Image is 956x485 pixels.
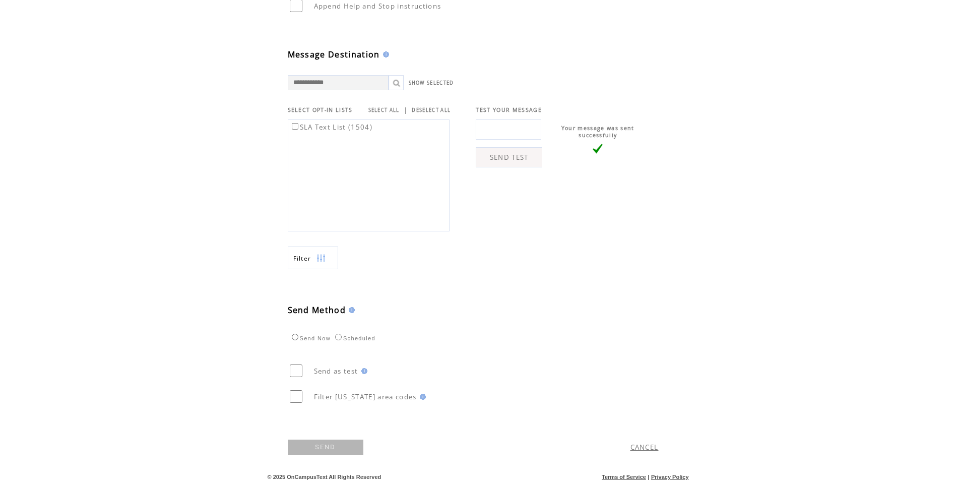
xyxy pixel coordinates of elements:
span: Show filters [293,254,311,263]
a: SEND TEST [476,147,542,167]
img: help.gif [346,307,355,313]
a: DESELECT ALL [412,107,451,113]
input: SLA Text List (1504) [292,123,298,130]
a: SHOW SELECTED [409,80,454,86]
a: Privacy Policy [651,474,689,480]
img: help.gif [358,368,367,374]
span: Send Method [288,305,346,316]
img: filters.png [316,247,326,270]
input: Send Now [292,334,298,340]
span: | [648,474,649,480]
span: Send as test [314,367,358,376]
label: SLA Text List (1504) [290,123,373,132]
span: Your message was sent successfully [561,125,634,139]
a: CANCEL [630,443,659,452]
img: vLarge.png [593,144,603,154]
span: Append Help and Stop instructions [314,2,441,11]
span: SELECT OPT-IN LISTS [288,106,353,113]
img: help.gif [417,394,426,400]
label: Scheduled [333,335,375,341]
img: help.gif [380,51,389,57]
label: Send Now [289,335,331,341]
input: Scheduled [335,334,342,340]
span: TEST YOUR MESSAGE [476,106,542,113]
span: Message Destination [288,49,380,60]
a: SELECT ALL [368,107,400,113]
a: Terms of Service [602,474,646,480]
a: SEND [288,440,363,455]
span: © 2025 OnCampusText All Rights Reserved [268,474,381,480]
span: Filter [US_STATE] area codes [314,392,417,401]
a: Filter [288,247,338,269]
span: | [404,105,408,114]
